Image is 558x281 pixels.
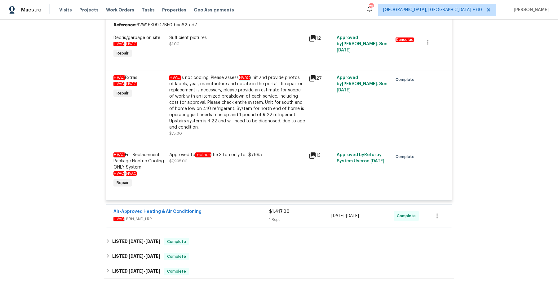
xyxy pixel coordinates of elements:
[396,154,417,160] span: Complete
[396,37,414,42] em: Canceled
[112,268,160,275] h6: LISTED
[104,264,454,279] div: LISTED [DATE]-[DATE]Complete
[145,269,160,273] span: [DATE]
[59,7,72,13] span: Visits
[397,213,418,219] span: Complete
[113,152,125,157] em: HVAC
[126,171,137,176] em: HVAC
[142,8,155,12] span: Tasks
[126,42,137,46] em: HVAC
[113,217,124,221] em: HVAC
[113,171,124,176] em: HVAC
[169,159,188,163] span: $7,995.00
[114,50,131,56] span: Repair
[346,214,359,218] span: [DATE]
[169,35,305,41] div: Sufficient pictures
[337,88,351,92] span: [DATE]
[169,152,305,158] div: Approved to the 3 ton only for $7995.
[113,209,201,214] a: Air-Approved Heating & Air Conditioning
[106,7,134,13] span: Work Orders
[169,132,182,135] span: $75.00
[165,253,188,260] span: Complete
[113,22,136,28] b: Reference:
[194,7,234,13] span: Geo Assignments
[106,20,452,31] div: 6VW16K99D7BE0-bae62fed7
[162,7,186,13] span: Properties
[113,82,124,86] em: HVAC
[337,48,351,52] span: [DATE]
[165,268,188,274] span: Complete
[369,4,373,10] div: 792
[269,209,290,214] span: $1,417.00
[129,269,160,273] span: -
[169,42,179,46] span: $1.00
[337,153,384,163] span: Approved by Refurby System User on
[169,75,181,80] em: HVAC
[112,238,160,245] h6: LISTED
[113,36,160,40] span: Debris/garbage on site
[145,239,160,244] span: [DATE]
[309,35,333,42] div: 12
[169,75,305,130] div: is not cooling. Please assess unit and provide photos of labels, year, manufacture and notate in ...
[511,7,549,13] span: [PERSON_NAME]
[114,180,131,186] span: Repair
[113,75,125,80] em: HVAC
[126,82,137,86] em: HVAC
[269,217,331,223] div: 1 Repair
[113,75,137,80] span: Extras
[79,7,99,13] span: Projects
[113,42,124,46] em: HVAC
[112,253,160,260] h6: LISTED
[331,214,344,218] span: [DATE]
[165,239,188,245] span: Complete
[370,159,384,163] span: [DATE]
[309,75,333,82] div: 27
[145,254,160,258] span: [DATE]
[396,77,417,83] span: Complete
[113,152,164,169] span: Full Replacement Package Electric Cooling ONLY System
[104,249,454,264] div: LISTED [DATE]-[DATE]Complete
[337,36,387,52] span: Approved by [PERSON_NAME]. S on
[113,172,137,175] span: -
[331,213,359,219] span: -
[21,7,42,13] span: Maestro
[114,90,131,96] span: Repair
[104,234,454,249] div: LISTED [DATE]-[DATE]Complete
[113,42,137,46] span: -
[129,254,160,258] span: -
[113,82,137,86] span: -
[195,152,211,157] em: replace
[129,254,144,258] span: [DATE]
[239,75,250,80] em: HVAC
[309,152,333,159] div: 13
[129,239,144,244] span: [DATE]
[113,216,269,222] span: , BRN_AND_LRR
[383,7,482,13] span: [GEOGRAPHIC_DATA], [GEOGRAPHIC_DATA] + 60
[129,269,144,273] span: [DATE]
[129,239,160,244] span: -
[337,76,387,92] span: Approved by [PERSON_NAME]. S on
